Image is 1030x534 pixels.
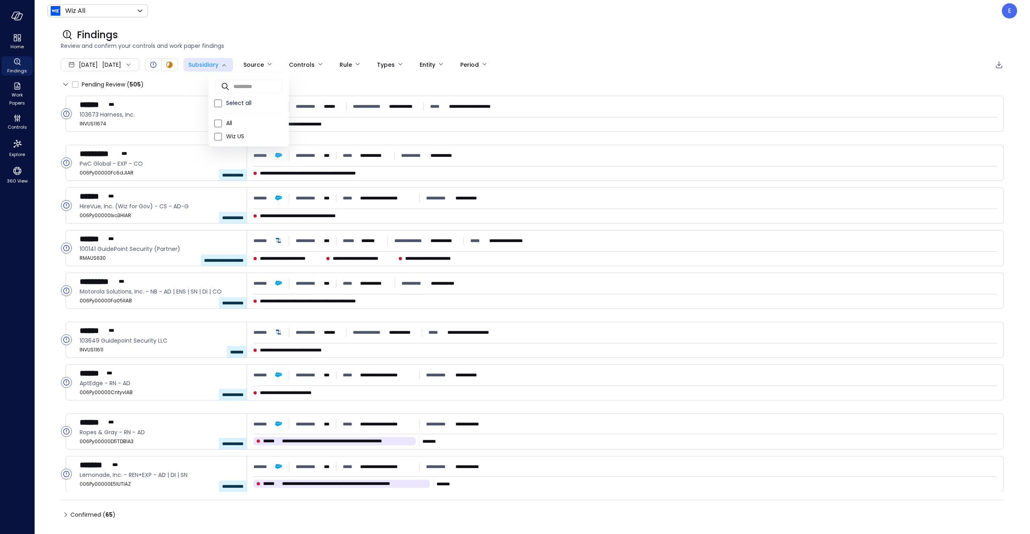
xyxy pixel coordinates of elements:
span: Wiz US [226,132,282,141]
span: All [226,119,282,127]
span: Select all [226,99,282,107]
